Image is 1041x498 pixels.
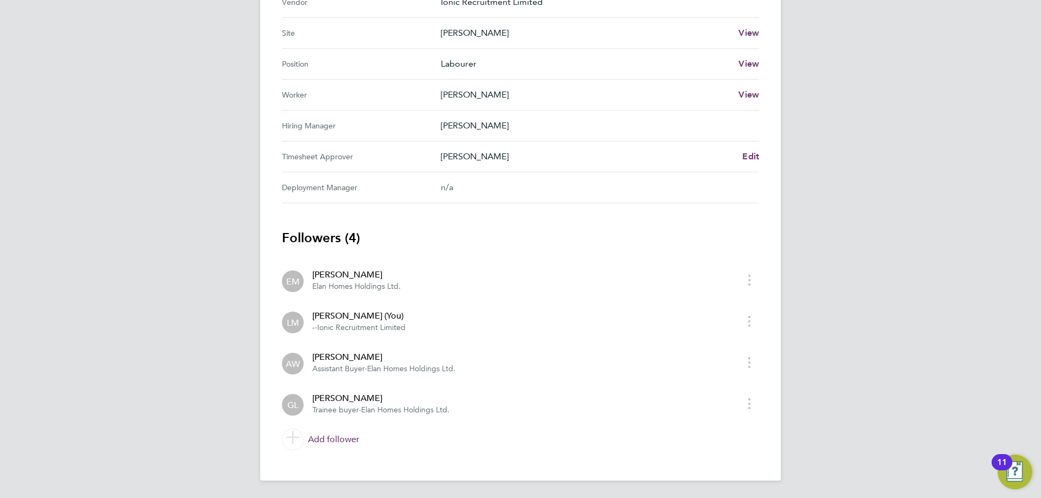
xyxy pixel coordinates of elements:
[738,28,759,38] span: View
[312,405,359,415] span: Trainee buyer
[738,89,759,100] span: View
[282,394,304,416] div: Gethin Lloyd
[282,424,759,455] a: Add follower
[365,364,367,373] span: ·
[312,268,401,281] div: [PERSON_NAME]
[282,88,441,101] div: Worker
[287,399,298,411] span: GL
[282,27,441,40] div: Site
[282,312,304,333] div: Laura Moody (You)
[742,150,759,163] a: Edit
[441,150,734,163] p: [PERSON_NAME]
[312,323,315,332] span: -
[286,358,300,370] span: AW
[286,275,300,287] span: EM
[312,309,406,322] div: [PERSON_NAME] (You)
[441,57,730,70] p: Labourer
[282,229,759,247] h3: Followers (4)
[282,270,304,292] div: Elliot Murphy
[997,462,1007,476] div: 11
[282,57,441,70] div: Position
[282,150,441,163] div: Timesheet Approver
[359,405,361,415] span: ·
[312,392,449,405] div: [PERSON_NAME]
[441,88,730,101] p: [PERSON_NAME]
[312,351,455,364] div: [PERSON_NAME]
[441,181,742,194] div: n/a
[738,59,759,69] span: View
[998,455,1032,489] button: Open Resource Center, 11 new notifications
[282,181,441,194] div: Deployment Manager
[361,405,449,415] span: Elan Homes Holdings Ltd.
[315,323,317,332] span: ·
[441,27,730,40] p: [PERSON_NAME]
[441,119,750,132] p: [PERSON_NAME]
[367,364,455,373] span: Elan Homes Holdings Ltd.
[312,364,365,373] span: Assistant Buyer
[740,395,759,412] button: timesheet menu
[287,316,299,328] span: LM
[740,354,759,371] button: timesheet menu
[282,353,304,374] div: Alex Williams
[740,271,759,288] button: timesheet menu
[740,313,759,329] button: timesheet menu
[317,323,406,332] span: Ionic Recruitment Limited
[742,151,759,161] span: Edit
[312,282,401,291] span: Elan Homes Holdings Ltd.
[738,27,759,40] a: View
[282,119,441,132] div: Hiring Manager
[738,88,759,101] a: View
[738,57,759,70] a: View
